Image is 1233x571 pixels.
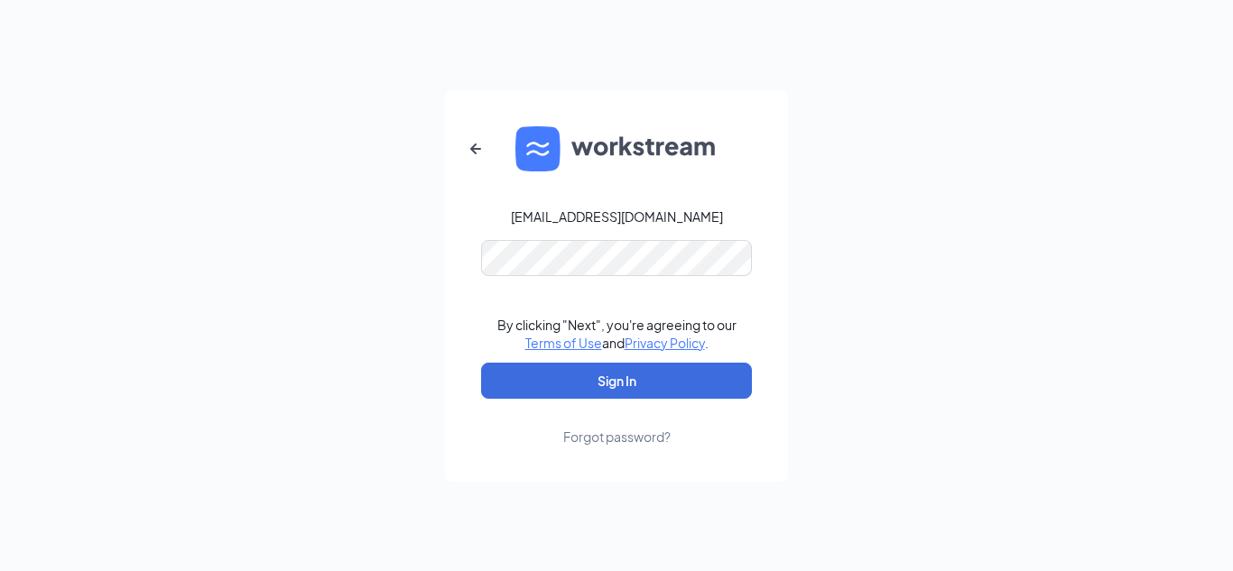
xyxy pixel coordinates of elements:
a: Forgot password? [563,399,671,446]
button: Sign In [481,363,752,399]
div: By clicking "Next", you're agreeing to our and . [497,316,737,352]
a: Terms of Use [525,335,602,351]
div: [EMAIL_ADDRESS][DOMAIN_NAME] [511,207,723,226]
a: Privacy Policy [625,335,705,351]
div: Forgot password? [563,428,671,446]
img: WS logo and Workstream text [515,126,718,171]
button: ArrowLeftNew [454,127,497,170]
svg: ArrowLeftNew [465,138,487,160]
